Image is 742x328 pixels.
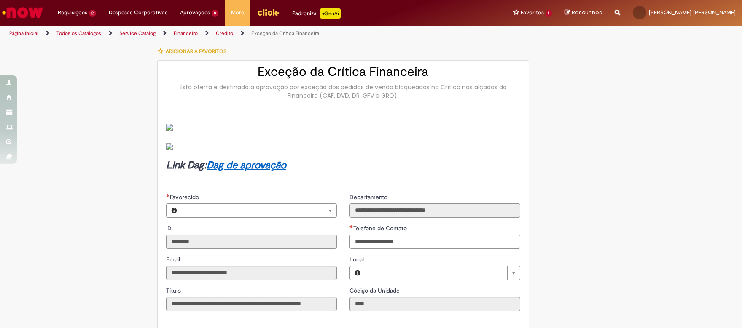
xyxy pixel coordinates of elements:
[9,30,38,37] a: Página inicial
[349,235,520,249] input: Telefone de Contato
[649,9,736,16] span: [PERSON_NAME] [PERSON_NAME]
[216,30,233,37] a: Crédito
[349,297,520,311] input: Código da Unidade
[170,193,201,201] span: Necessários - Favorecido
[166,224,173,232] label: Somente leitura - ID
[58,8,87,17] span: Requisições
[182,204,336,217] a: Limpar campo Favorecido
[166,224,173,232] span: Somente leitura - ID
[166,124,173,131] img: sys_attachment.do
[166,286,183,295] label: Somente leitura - Título
[180,8,210,17] span: Aprovações
[166,83,520,100] div: Esta oferta é destinada à aprovação por exceção dos pedidos de venda bloqueados na Crítica nas al...
[320,8,341,19] p: +GenAi
[166,256,182,263] span: Somente leitura - Email
[349,225,353,228] span: Obrigatório Preenchido
[166,235,337,249] input: ID
[251,30,319,37] a: Exceção da Crítica Financeira
[166,65,520,79] h2: Exceção da Crítica Financeira
[166,143,173,150] img: sys_attachment.do
[157,43,231,60] button: Adicionar a Favoritos
[572,8,602,16] span: Rascunhos
[119,30,156,37] a: Service Catalog
[167,204,182,217] button: Favorecido, Visualizar este registro
[56,30,101,37] a: Todos os Catálogos
[207,159,286,172] a: Dag de aprovação
[166,297,337,311] input: Título
[166,266,337,280] input: Email
[212,10,219,17] span: 8
[166,159,286,172] strong: Link Dag:
[174,30,198,37] a: Financeiro
[349,256,366,263] span: Local
[257,6,280,19] img: click_logo_yellow_360x200.png
[166,194,170,197] span: Necessários
[521,8,544,17] span: Favoritos
[166,48,226,55] span: Adicionar a Favoritos
[565,9,602,17] a: Rascunhos
[350,266,365,280] button: Local, Visualizar este registro
[166,255,182,264] label: Somente leitura - Email
[349,203,520,218] input: Departamento
[353,224,409,232] span: Telefone de Contato
[349,193,389,201] label: Somente leitura - Departamento
[546,10,552,17] span: 1
[109,8,167,17] span: Despesas Corporativas
[349,286,401,295] label: Somente leitura - Código da Unidade
[365,266,520,280] a: Limpar campo Local
[231,8,244,17] span: More
[1,4,44,21] img: ServiceNow
[292,8,341,19] div: Padroniza
[6,26,488,41] ul: Trilhas de página
[89,10,96,17] span: 2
